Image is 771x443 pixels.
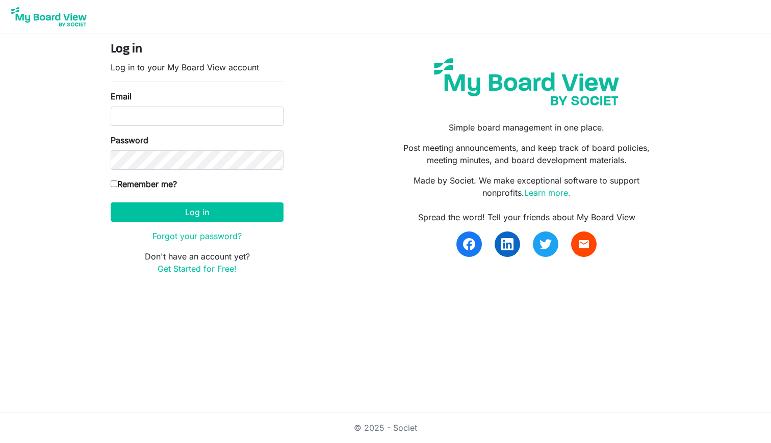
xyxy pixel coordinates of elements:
[111,178,177,190] label: Remember me?
[354,423,417,433] a: © 2025 - Societ
[8,4,90,30] img: My Board View Logo
[571,231,597,257] a: email
[393,142,660,166] p: Post meeting announcements, and keep track of board policies, meeting minutes, and board developm...
[111,42,284,57] h4: Log in
[463,238,475,250] img: facebook.svg
[426,50,627,113] img: my-board-view-societ.svg
[501,238,513,250] img: linkedin.svg
[152,231,242,241] a: Forgot your password?
[393,211,660,223] div: Spread the word! Tell your friends about My Board View
[578,238,590,250] span: email
[158,264,237,274] a: Get Started for Free!
[111,202,284,222] button: Log in
[524,188,571,198] a: Learn more.
[111,61,284,73] p: Log in to your My Board View account
[111,250,284,275] p: Don't have an account yet?
[111,180,117,187] input: Remember me?
[539,238,552,250] img: twitter.svg
[111,134,148,146] label: Password
[393,121,660,134] p: Simple board management in one place.
[393,174,660,199] p: Made by Societ. We make exceptional software to support nonprofits.
[111,90,132,102] label: Email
